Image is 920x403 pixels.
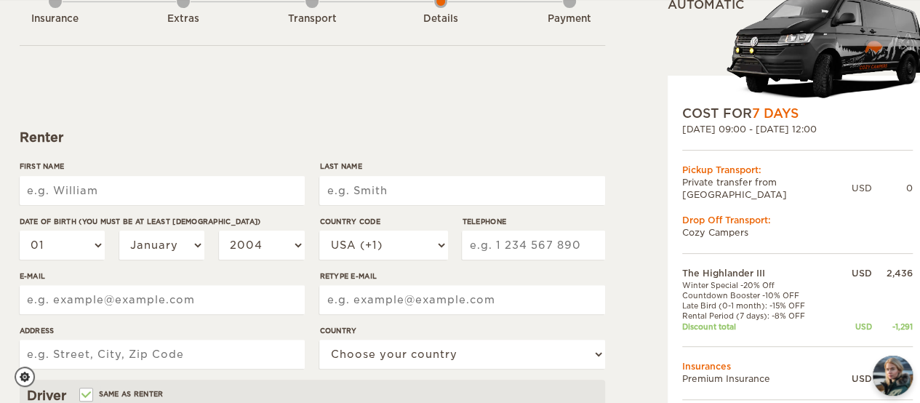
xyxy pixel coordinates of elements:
td: Premium Insurance [682,372,836,385]
input: e.g. example@example.com [319,285,604,314]
div: Transport [272,12,352,26]
div: USD [852,182,872,194]
label: Last Name [319,161,604,172]
div: Pickup Transport: [682,164,913,176]
td: Rental Period (7 days): -8% OFF [682,311,836,321]
div: COST FOR [682,105,913,122]
div: USD [836,267,871,279]
div: Insurance [15,12,95,26]
label: E-mail [20,271,305,282]
input: e.g. William [20,176,305,205]
td: The Highlander III [682,267,836,279]
label: Date of birth (You must be at least [DEMOGRAPHIC_DATA]) [20,216,305,227]
div: USD [836,372,871,385]
input: e.g. 1 234 567 890 [462,231,604,260]
img: Freyja at Cozy Campers [873,356,913,396]
span: 7 Days [752,106,799,121]
div: Drop Off Transport: [682,214,913,226]
div: Details [401,12,481,26]
td: Countdown Booster -10% OFF [682,290,836,300]
div: 0 [872,182,913,194]
td: Late Bird (0-1 month): -15% OFF [682,300,836,311]
td: Discount total [682,322,836,332]
div: Payment [529,12,609,26]
input: Same as renter [81,391,90,401]
td: Private transfer from [GEOGRAPHIC_DATA] [682,176,852,201]
input: e.g. example@example.com [20,285,305,314]
td: Cozy Campers [682,226,913,239]
label: Same as renter [81,387,164,401]
div: 2,436 [872,267,913,279]
div: -1,291 [872,322,913,332]
td: Insurances [682,360,913,372]
div: Renter [20,129,605,146]
div: 320 [872,372,913,385]
label: First Name [20,161,305,172]
label: Retype E-mail [319,271,604,282]
div: Extras [143,12,223,26]
label: Country [319,325,604,336]
a: Cookie settings [15,367,44,387]
div: [DATE] 09:00 - [DATE] 12:00 [682,123,913,135]
label: Country Code [319,216,447,227]
label: Telephone [462,216,604,227]
input: e.g. Smith [319,176,604,205]
button: chat-button [873,356,913,396]
input: e.g. Street, City, Zip Code [20,340,305,369]
td: Winter Special -20% Off [682,280,836,290]
div: USD [836,322,871,332]
label: Address [20,325,305,336]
